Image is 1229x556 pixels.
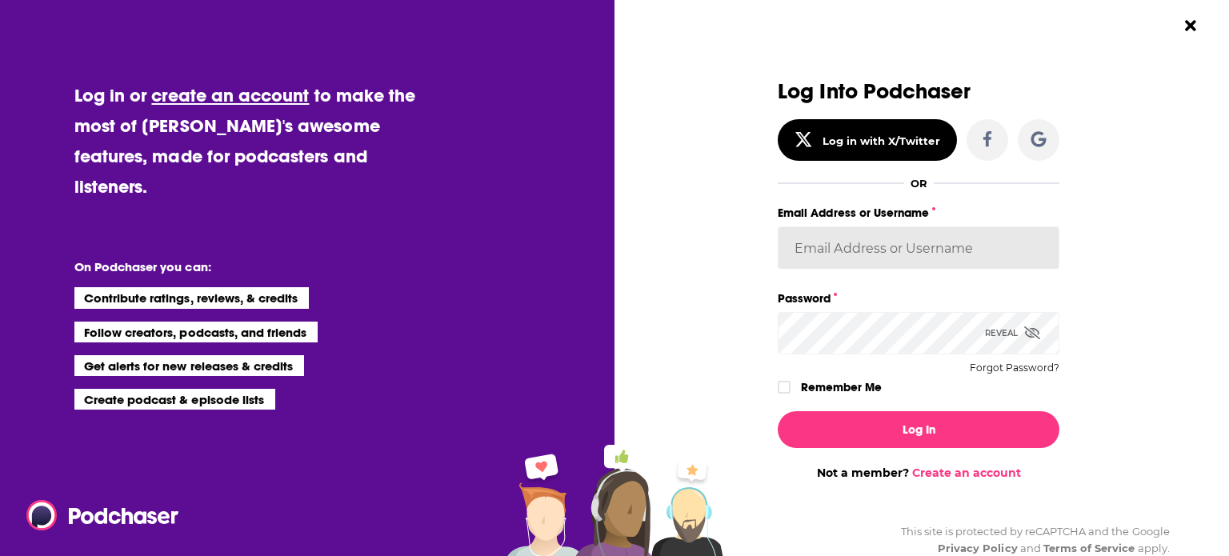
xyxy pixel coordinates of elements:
[1043,542,1135,554] a: Terms of Service
[912,466,1021,480] a: Create an account
[823,134,940,147] div: Log in with X/Twitter
[778,119,957,161] button: Log in with X/Twitter
[970,362,1059,374] button: Forgot Password?
[74,322,318,342] li: Follow creators, podcasts, and friends
[778,80,1059,103] h3: Log Into Podchaser
[778,411,1059,448] button: Log In
[778,466,1059,480] div: Not a member?
[74,287,310,308] li: Contribute ratings, reviews, & credits
[985,312,1040,354] div: Reveal
[801,377,882,398] label: Remember Me
[911,177,927,190] div: OR
[778,226,1059,270] input: Email Address or Username
[938,542,1018,554] a: Privacy Policy
[778,288,1059,309] label: Password
[74,355,304,376] li: Get alerts for new releases & credits
[26,500,167,530] a: Podchaser - Follow, Share and Rate Podcasts
[151,84,309,106] a: create an account
[26,500,180,530] img: Podchaser - Follow, Share and Rate Podcasts
[74,259,394,274] li: On Podchaser you can:
[778,202,1059,223] label: Email Address or Username
[1175,10,1206,41] button: Close Button
[74,389,275,410] li: Create podcast & episode lists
